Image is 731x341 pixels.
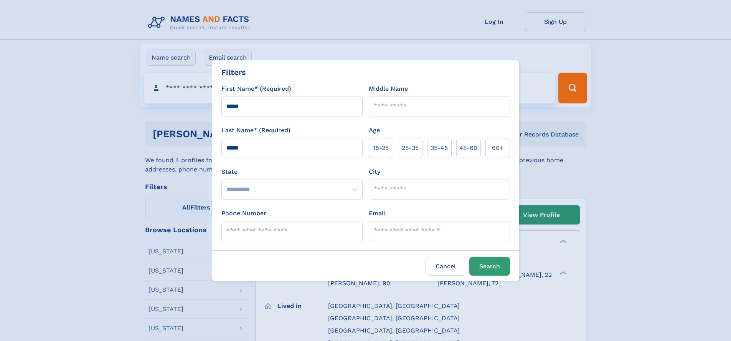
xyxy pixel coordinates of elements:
[369,126,380,135] label: Age
[221,209,266,218] label: Phone Number
[402,143,419,153] span: 25‑35
[369,84,408,93] label: Middle Name
[369,167,380,176] label: City
[369,209,385,218] label: Email
[221,84,291,93] label: First Name* (Required)
[431,143,448,153] span: 35‑45
[426,257,466,276] label: Cancel
[221,126,290,135] label: Last Name* (Required)
[469,257,510,276] button: Search
[221,67,246,78] div: Filters
[459,143,477,153] span: 45‑60
[492,143,503,153] span: 60+
[221,167,363,176] label: State
[373,143,389,153] span: 18‑25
